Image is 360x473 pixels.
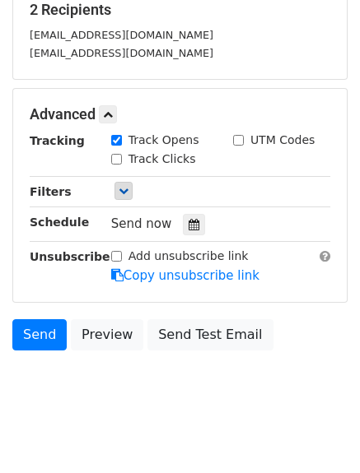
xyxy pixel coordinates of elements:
[71,319,143,350] a: Preview
[147,319,273,350] a: Send Test Email
[129,151,196,168] label: Track Clicks
[30,134,85,147] strong: Tracking
[30,185,72,198] strong: Filters
[129,248,249,265] label: Add unsubscribe link
[30,216,89,229] strong: Schedule
[30,250,110,263] strong: Unsubscribe
[278,394,360,473] iframe: Chat Widget
[30,105,330,123] h5: Advanced
[30,1,330,19] h5: 2 Recipients
[30,29,213,41] small: [EMAIL_ADDRESS][DOMAIN_NAME]
[129,132,199,149] label: Track Opens
[250,132,315,149] label: UTM Codes
[12,319,67,350] a: Send
[278,394,360,473] div: Виджет чата
[111,268,259,283] a: Copy unsubscribe link
[111,216,172,231] span: Send now
[30,47,213,59] small: [EMAIL_ADDRESS][DOMAIN_NAME]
